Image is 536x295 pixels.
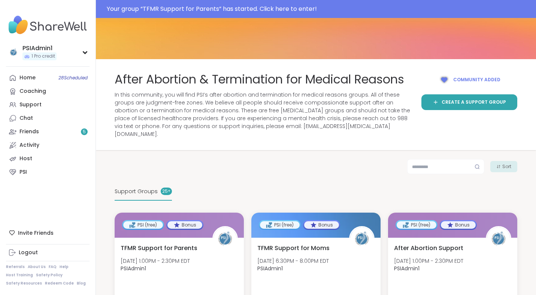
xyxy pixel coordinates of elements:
[6,98,90,112] a: Support
[502,163,511,170] span: Sort
[6,264,25,270] a: Referrals
[487,227,510,250] img: PSIAdmin1
[77,281,86,286] a: Blog
[6,12,90,38] img: ShareWell Nav Logo
[6,165,90,179] a: PSI
[115,188,158,195] span: Support Groups
[6,112,90,125] a: Chat
[6,281,42,286] a: Safety Resources
[115,91,412,138] span: In this community, you will find PSI’s after abortion and termination for medical reasons groups....
[121,244,197,253] span: TFMR Support for Parents
[123,221,163,229] div: PSI (free)
[121,265,146,272] b: PSIAdmin1
[397,221,436,229] div: PSI (free)
[19,88,46,95] div: Coaching
[36,273,63,278] a: Safety Policy
[45,281,74,286] a: Redeem Code
[107,4,532,13] div: Your group “ TFMR Support for Parents ” has started. Click here to enter!
[6,246,90,259] a: Logout
[49,264,57,270] a: FAQ
[161,188,172,195] div: 25
[441,221,476,229] div: Bonus
[6,152,90,165] a: Host
[421,71,517,88] button: Community added
[168,188,170,195] pre: +
[304,221,339,229] div: Bonus
[7,46,19,58] img: PSIAdmin1
[394,244,463,253] span: After Abortion Support
[421,94,517,110] a: Create a support group
[167,221,202,229] div: Bonus
[6,273,33,278] a: Host Training
[442,99,506,106] span: Create a support group
[257,257,329,265] span: [DATE] 6:30PM - 8:00PM EDT
[6,125,90,139] a: Friends5
[58,75,88,81] span: 28 Scheduled
[19,142,39,149] div: Activity
[257,265,283,272] b: PSIAdmin1
[19,74,36,82] div: Home
[19,155,32,162] div: Host
[6,71,90,85] a: Home28Scheduled
[257,244,330,253] span: TFMR Support for Moms
[28,264,46,270] a: About Us
[31,53,55,60] span: 1 Pro credit
[19,128,39,136] div: Friends
[6,85,90,98] a: Coaching
[6,226,90,240] div: Invite Friends
[19,249,38,256] div: Logout
[260,221,300,229] div: PSI (free)
[214,227,237,250] img: PSIAdmin1
[350,227,373,250] img: PSIAdmin1
[83,129,86,135] span: 5
[19,115,33,122] div: Chat
[22,44,57,52] div: PSIAdmin1
[6,139,90,152] a: Activity
[96,18,536,59] img: Topic cover
[60,264,69,270] a: Help
[394,265,420,272] b: PSIAdmin1
[394,257,463,265] span: [DATE] 1:00PM - 2:30PM EDT
[19,101,42,109] div: Support
[19,168,27,176] div: PSI
[121,257,190,265] span: [DATE] 1:00PM - 2:30PM EDT
[115,71,404,88] span: After Abortion & Termination for Medical Reasons
[453,76,500,83] span: Community added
